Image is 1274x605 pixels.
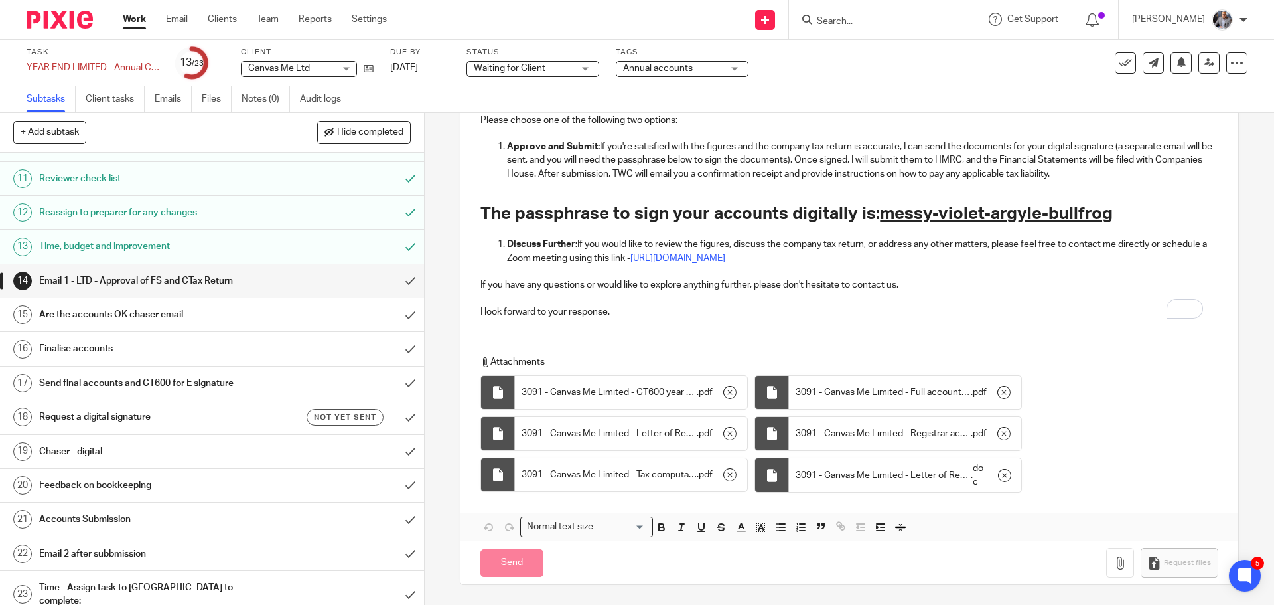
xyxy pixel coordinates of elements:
div: Search for option [520,517,653,537]
a: Clients [208,13,237,26]
span: pdf [699,468,713,481]
span: Get Support [1007,15,1058,24]
label: Due by [390,47,450,58]
div: . [789,417,1021,450]
span: Waiting for Client [474,64,545,73]
h1: Reassign to preparer for any changes [39,203,269,222]
a: Notes (0) [242,86,290,112]
span: Hide completed [337,128,403,138]
strong: The passphrase to sign your accounts digitally is: [480,205,1113,222]
h1: Accounts Submission [39,509,269,529]
a: Files [202,86,232,112]
p: If you have any questions or would like to explore anything further, please don't hesitate to con... [480,278,1218,292]
a: Emails [155,86,192,112]
input: Send [480,549,543,578]
span: Canvas Me Ltd [248,64,310,73]
div: 21 [13,510,32,529]
span: Not yet sent [314,412,376,423]
span: 3091 - Canvas Me Limited - CT600 year ended [DATE] [522,386,697,399]
label: Status [466,47,599,58]
input: Search [815,16,935,28]
p: If you would like to review the figures, discuss the company tax return, or address any other mat... [507,238,1218,265]
span: [DATE] [390,63,418,72]
button: Hide completed [317,121,411,143]
div: 12 [13,203,32,222]
span: pdf [699,386,713,399]
div: . [515,458,747,491]
span: 3091 - Canvas Me Limited - Letter of Representation [796,469,971,482]
div: . [515,417,747,450]
a: Email [166,13,188,26]
div: . [515,376,747,409]
small: /23 [192,60,204,67]
h1: Chaser - digital [39,442,269,462]
span: Annual accounts [623,64,693,73]
button: + Add subtask [13,121,86,143]
div: 23 [13,585,32,604]
h1: Email 1 - LTD - Approval of FS and CTax Return [39,271,269,291]
h1: Request a digital signature [39,407,269,427]
label: Tags [616,47,748,58]
div: 13 [13,238,32,256]
a: Subtasks [27,86,76,112]
a: [URL][DOMAIN_NAME] [630,254,725,263]
img: -%20%20-%20studio@ingrained.co.uk%20for%20%20-20220223%20at%20101413%20-%201W1A2026.jpg [1212,9,1233,31]
div: 16 [13,340,32,359]
h1: Time, budget and improvement [39,236,269,256]
label: Client [241,47,374,58]
p: Attachments [480,355,1193,369]
div: 13 [180,55,204,70]
span: Normal text size [524,520,596,534]
u: messy-violet-argyle-bullfrog [880,205,1113,222]
label: Task [27,47,159,58]
a: Team [257,13,279,26]
h1: Are the accounts OK chaser email [39,305,269,325]
div: 18 [13,408,32,426]
span: 3091 - Canvas Me Limited - Letter of Representation [522,427,697,440]
div: 20 [13,476,32,495]
a: Work [123,13,146,26]
div: 14 [13,272,32,290]
span: 3091 - Canvas Me Limited - Tax computation year ended [DATE] [522,468,697,481]
h1: Reviewer check list [39,169,269,189]
span: 3091 - Canvas Me Limited - Full accounts year ended [DATE] [796,386,971,399]
h1: Feedback on bookkeeping [39,475,269,495]
span: doc [973,462,988,489]
span: Request files [1164,558,1211,568]
img: Pixie [27,11,93,29]
a: Reports [299,13,332,26]
div: 19 [13,442,32,461]
span: pdf [973,427,987,440]
span: pdf [973,386,987,399]
div: 11 [13,169,32,188]
p: I look forward to your response. [480,305,1218,319]
div: . [789,458,1021,492]
a: Settings [352,13,387,26]
h1: Email 2 after subbmission [39,544,269,564]
p: [PERSON_NAME] [1132,13,1205,26]
div: 22 [13,545,32,563]
button: Request files [1141,548,1218,578]
div: 17 [13,374,32,392]
strong: Discuss Further: [507,240,577,249]
p: Please choose one of the following two options: [480,114,1218,127]
h1: Finalise accounts [39,339,269,359]
div: 15 [13,305,32,324]
div: 5 [1251,557,1264,570]
h1: Send final accounts and CT600 for E signature [39,373,269,393]
p: If you're satisfied with the figures and the company tax return is accurate, I can send the docum... [507,140,1218,181]
a: Client tasks [86,86,145,112]
span: 3091 - Canvas Me Limited - Registrar accounts year ended [DATE] [796,427,971,440]
div: YEAR END LIMITED - Annual COMPANY accounts and CT600 return [27,61,159,74]
input: Search for option [597,520,645,534]
span: pdf [699,427,713,440]
a: Audit logs [300,86,351,112]
strong: Approve and Submit: [507,142,600,151]
div: . [789,376,1021,409]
